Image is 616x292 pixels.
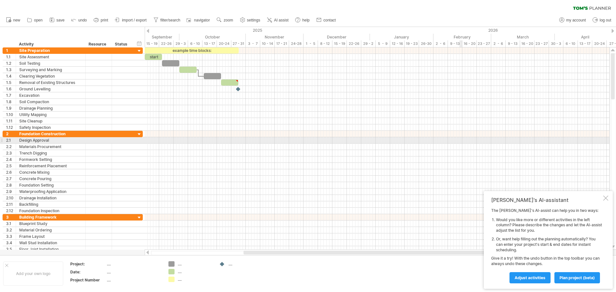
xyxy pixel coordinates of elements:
span: print [101,18,108,22]
a: contact [315,16,338,24]
div: Foundation Setting [19,182,82,188]
div: 19 - 23 [405,40,419,47]
div: Frame Layout [19,233,82,239]
div: Foundation Construction [19,131,82,137]
span: help [302,18,310,22]
div: 15 - 19 [145,40,159,47]
div: December 2025 [304,34,370,40]
span: settings [247,18,260,22]
div: 9 - 13 [448,40,462,47]
div: 23 - 27 [535,40,549,47]
div: October 2025 [179,34,246,40]
div: 1.8 [6,99,16,105]
div: 16 - 20 [520,40,535,47]
a: undo [70,16,89,24]
span: my account [566,18,586,22]
div: 2 [6,131,16,137]
div: start [145,54,162,60]
span: filter/search [160,18,180,22]
span: save [56,18,64,22]
div: 2.10 [6,195,16,201]
div: Date: [70,269,106,275]
div: 2.8 [6,182,16,188]
div: 1.10 [6,112,16,118]
div: 22-26 [159,40,174,47]
div: 1.1 [6,54,16,60]
div: Status [115,41,129,47]
div: 24-28 [289,40,304,47]
div: 8 - 12 [318,40,332,47]
div: Resource [89,41,108,47]
span: AI assist [274,18,288,22]
span: log out [600,18,611,22]
a: plan project (beta) [554,272,600,283]
div: Backfilling [19,201,82,207]
a: Adjust activities [509,272,551,283]
a: log out [591,16,613,24]
div: 26-30 [419,40,433,47]
div: Floor Joist Installation [19,246,82,252]
div: The [PERSON_NAME]'s AI-assist can help you in two ways: Give it a try! With the undo button in th... [491,208,602,283]
a: filter/search [152,16,182,24]
div: 2.12 [6,208,16,214]
div: .... [178,277,213,282]
div: 1.3 [6,67,16,73]
div: 9 - 13 [506,40,520,47]
div: 3.4 [6,240,16,246]
div: 2.7 [6,176,16,182]
div: 1.4 [6,73,16,79]
div: 2 - 6 [491,40,506,47]
div: 5 - 9 [376,40,390,47]
div: 20-24 [592,40,607,47]
div: Material Ordering [19,227,82,233]
div: Surveying and Marking [19,67,82,73]
div: 1.2 [6,60,16,66]
div: 29 - 3 [174,40,188,47]
div: Drainage Planning [19,105,82,111]
a: zoom [215,16,235,24]
a: settings [238,16,262,24]
div: Blueprint Study [19,221,82,227]
div: Design Approval [19,137,82,143]
div: 30 - 3 [549,40,563,47]
span: import / export [122,18,147,22]
div: 1.12 [6,124,16,130]
div: 17 - 21 [275,40,289,47]
span: zoom [224,18,233,22]
div: Add your own logo [3,262,63,286]
span: navigator [194,18,210,22]
a: import / export [113,16,149,24]
div: 3.5 [6,246,16,252]
div: Concrete Pouring [19,176,82,182]
div: Building Framework [19,214,82,220]
a: navigator [185,16,212,24]
div: Excavation [19,92,82,98]
div: Project: [70,261,106,267]
div: Materials Procurement [19,144,82,150]
div: Site Assessment [19,54,82,60]
div: 3.1 [6,221,16,227]
div: Foundation Inspection [19,208,82,214]
div: .... [107,277,161,283]
div: 1 - 5 [304,40,318,47]
div: .... [178,261,213,267]
div: 3.2 [6,227,16,233]
a: print [92,16,110,24]
a: open [25,16,45,24]
div: 2.9 [6,188,16,195]
div: Trench Digging [19,150,82,156]
div: 23 - 27 [477,40,491,47]
div: .... [107,261,161,267]
div: 2.4 [6,156,16,163]
div: March 2026 [491,34,555,40]
a: AI assist [265,16,290,24]
div: Concrete Mixing [19,169,82,175]
div: 3.3 [6,233,16,239]
span: undo [78,18,87,22]
div: .... [228,261,263,267]
div: January 2026 [370,34,433,40]
div: Wall Stud Installation [19,240,82,246]
div: 27 - 31 [231,40,246,47]
div: 16 - 20 [462,40,477,47]
div: Waterproofing Application [19,188,82,195]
